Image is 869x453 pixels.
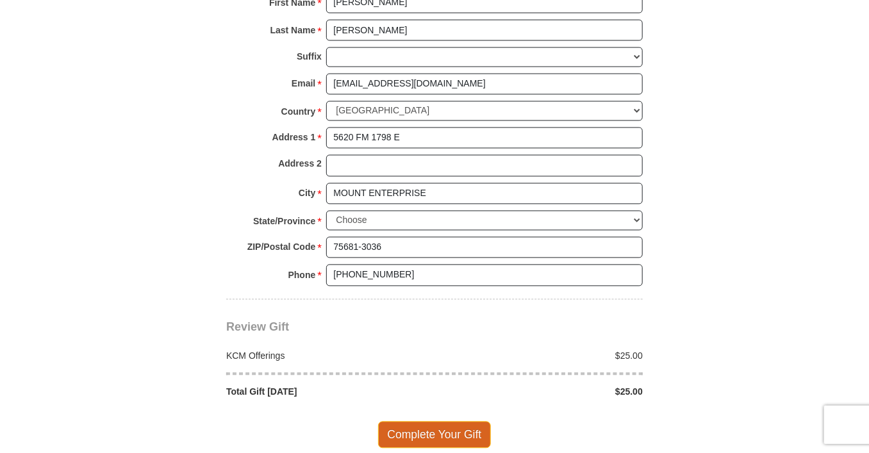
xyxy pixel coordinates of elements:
[297,47,322,65] strong: Suffix
[299,185,315,202] strong: City
[247,238,316,256] strong: ZIP/Postal Code
[226,321,289,334] span: Review Gift
[281,103,316,121] strong: Country
[434,350,650,363] div: $25.00
[272,129,316,147] strong: Address 1
[278,155,322,173] strong: Address 2
[378,422,492,449] span: Complete Your Gift
[292,75,315,93] strong: Email
[220,350,435,363] div: KCM Offerings
[220,386,435,399] div: Total Gift [DATE]
[288,267,316,284] strong: Phone
[434,386,650,399] div: $25.00
[253,213,315,231] strong: State/Province
[270,21,316,39] strong: Last Name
